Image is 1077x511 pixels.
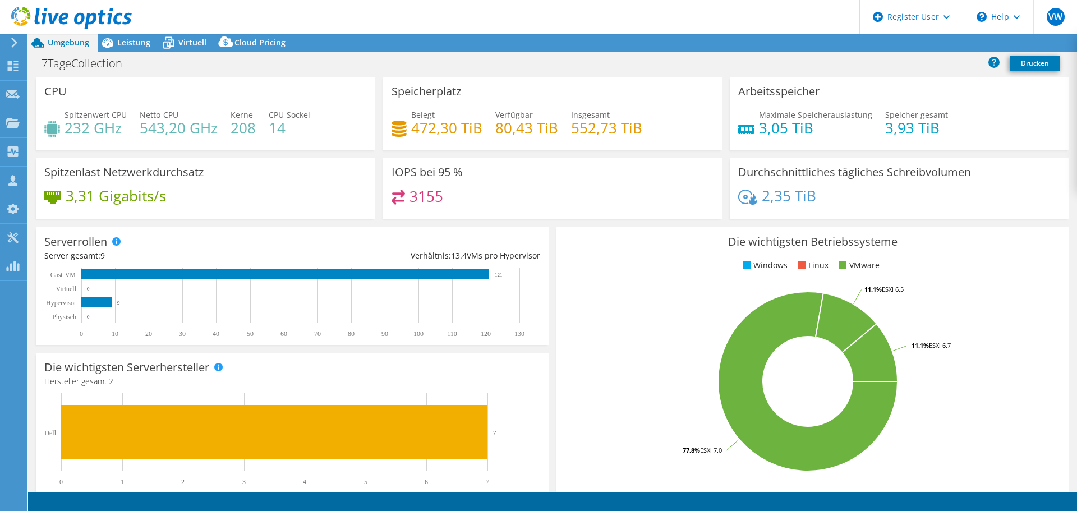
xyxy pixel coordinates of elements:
[140,109,178,120] span: Netto-CPU
[44,85,67,98] h3: CPU
[885,122,948,134] h4: 3,93 TiB
[759,122,872,134] h4: 3,05 TiB
[447,330,457,338] text: 110
[46,299,76,307] text: Hypervisor
[413,330,424,338] text: 100
[44,375,540,388] h4: Hersteller gesamt:
[451,250,467,261] span: 13.4
[738,85,820,98] h3: Arbeitsspeicher
[836,259,880,271] li: VMware
[495,272,503,278] text: 121
[44,236,107,248] h3: Serverrollen
[269,122,310,134] h4: 14
[481,330,491,338] text: 120
[242,478,246,486] text: 3
[112,330,118,338] text: 10
[213,330,219,338] text: 40
[885,109,948,120] span: Speicher gesamt
[48,37,89,48] span: Umgebung
[52,313,76,321] text: Physisch
[117,300,120,306] text: 9
[80,330,83,338] text: 0
[514,330,524,338] text: 130
[292,250,540,262] div: Verhältnis: VMs pro Hypervisor
[740,259,788,271] li: Windows
[700,446,722,454] tspan: ESXi 7.0
[44,429,56,437] text: Dell
[977,12,987,22] svg: \n
[65,122,127,134] h4: 232 GHz
[1010,56,1060,71] a: Drucken
[50,271,76,279] text: Gast-VM
[87,314,90,320] text: 0
[392,85,461,98] h3: Speicherplatz
[234,37,286,48] span: Cloud Pricing
[303,478,306,486] text: 4
[66,190,166,202] h4: 3,31 Gigabits/s
[44,361,209,374] h3: Die wichtigsten Serverhersteller
[44,250,292,262] div: Server gesamt:
[409,190,443,202] h4: 3155
[1047,8,1065,26] span: VW
[36,57,140,70] h1: 7TageCollection
[247,330,254,338] text: 50
[495,109,533,120] span: Verfügbar
[59,478,63,486] text: 0
[179,330,186,338] text: 30
[864,285,882,293] tspan: 11.1%
[314,330,321,338] text: 70
[683,446,700,454] tspan: 77.8%
[411,109,435,120] span: Belegt
[425,478,428,486] text: 6
[56,285,76,293] text: Virtuell
[411,122,482,134] h4: 472,30 TiB
[795,259,829,271] li: Linux
[738,166,971,178] h3: Durchschnittliches tägliches Schreibvolumen
[348,330,355,338] text: 80
[882,285,904,293] tspan: ESXi 6.5
[109,376,113,386] span: 2
[486,478,489,486] text: 7
[121,478,124,486] text: 1
[140,122,218,134] h4: 543,20 GHz
[929,341,951,349] tspan: ESXi 6.7
[571,109,610,120] span: Insgesamt
[44,166,204,178] h3: Spitzenlast Netzwerkdurchsatz
[493,429,496,436] text: 7
[231,122,256,134] h4: 208
[178,37,206,48] span: Virtuell
[181,478,185,486] text: 2
[495,122,558,134] h4: 80,43 TiB
[269,109,310,120] span: CPU-Sockel
[759,109,872,120] span: Maximale Speicherauslastung
[231,109,253,120] span: Kerne
[381,330,388,338] text: 90
[364,478,367,486] text: 5
[762,190,816,202] h4: 2,35 TiB
[117,37,150,48] span: Leistung
[100,250,105,261] span: 9
[565,236,1061,248] h3: Die wichtigsten Betriebssysteme
[145,330,152,338] text: 20
[571,122,642,134] h4: 552,73 TiB
[912,341,929,349] tspan: 11.1%
[280,330,287,338] text: 60
[392,166,463,178] h3: IOPS bei 95 %
[65,109,127,120] span: Spitzenwert CPU
[87,286,90,292] text: 0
